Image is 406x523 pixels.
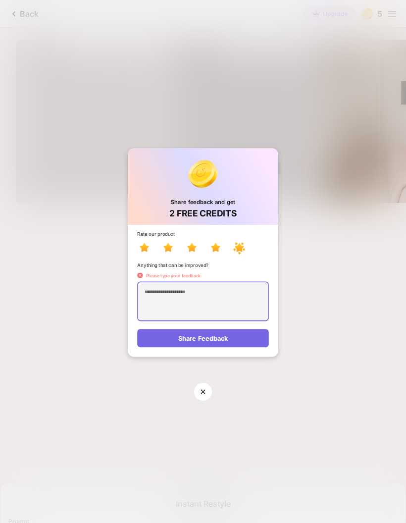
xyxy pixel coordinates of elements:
[137,231,269,238] div: Rate our product
[171,199,235,205] div: Share feedback and get
[137,329,269,347] div: Share Feedback
[137,272,269,278] div: Please type your feedback
[169,208,237,218] div: 2 FREE CREDITS
[137,262,269,268] div: Anything that can be improved?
